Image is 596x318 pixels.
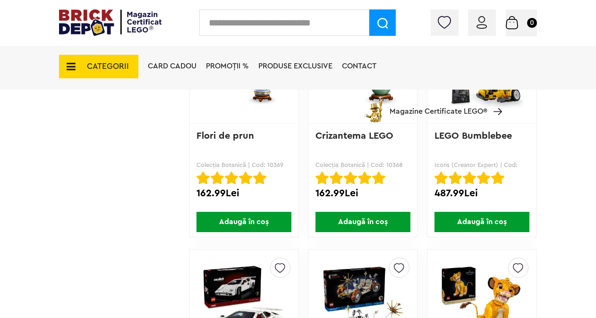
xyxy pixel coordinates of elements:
[527,18,537,28] small: 0
[315,212,410,232] span: Adaugă în coș
[330,171,343,184] img: Evaluare cu stele
[315,187,410,200] div: 162.99Lei
[211,171,224,184] img: Evaluare cu stele
[449,171,462,184] img: Evaluare cu stele
[434,161,529,168] p: Icons (Creator Expert) | Cod: 10338
[315,131,393,141] a: Crizantema LEGO
[87,62,129,70] span: CATEGORII
[196,212,291,232] span: Adaugă în coș
[463,171,476,184] img: Evaluare cu stele
[390,94,487,116] span: Magazine Certificate LEGO®
[434,187,529,200] div: 487.99Lei
[344,171,357,184] img: Evaluare cu stele
[477,171,490,184] img: Evaluare cu stele
[315,171,329,184] img: Evaluare cu stele
[196,131,254,141] a: Flori de prun
[148,62,196,70] a: Card Cadou
[358,171,371,184] img: Evaluare cu stele
[253,171,266,184] img: Evaluare cu stele
[434,131,512,141] a: LEGO Bumblebee
[225,171,238,184] img: Evaluare cu stele
[196,161,291,168] p: Colecția Botanică | Cod: 10369
[434,212,529,232] span: Adaugă în coș
[190,212,298,232] a: Adaugă în coș
[342,62,376,70] a: Contact
[196,187,291,200] div: 162.99Lei
[434,171,448,184] img: Evaluare cu stele
[196,171,210,184] img: Evaluare cu stele
[315,161,410,168] p: Colecția Botanică | Cod: 10368
[239,171,252,184] img: Evaluare cu stele
[487,96,502,103] a: Magazine Certificate LEGO®
[206,62,249,70] a: PROMOȚII %
[372,171,385,184] img: Evaluare cu stele
[258,62,332,70] a: Produse exclusive
[428,212,536,232] a: Adaugă în coș
[491,171,504,184] img: Evaluare cu stele
[309,212,417,232] a: Adaugă în coș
